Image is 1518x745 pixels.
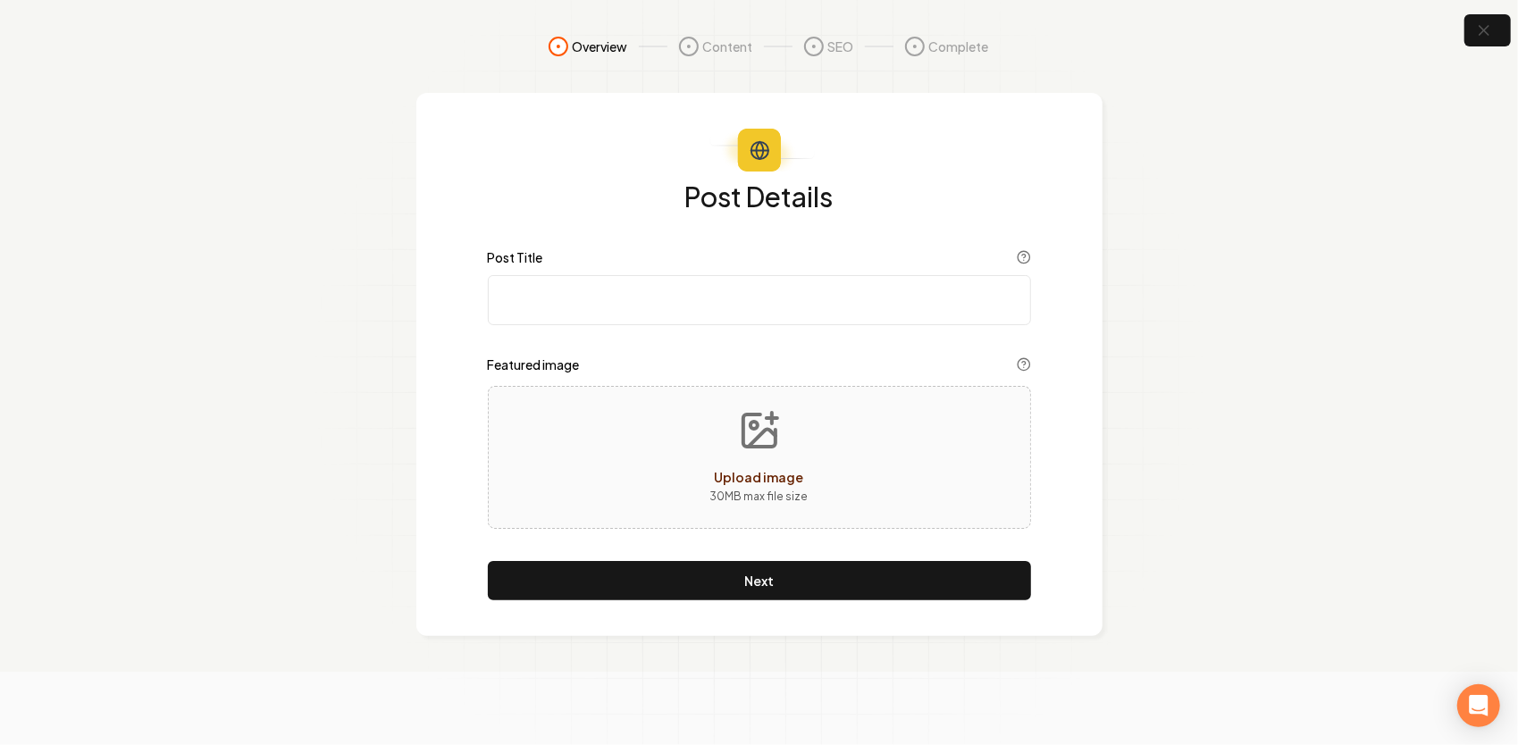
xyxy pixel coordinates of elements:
[488,251,543,264] label: Post Title
[573,38,628,55] span: Overview
[710,488,809,506] p: 30 MB max file size
[696,395,823,520] button: Upload image
[828,38,854,55] span: SEO
[488,358,580,371] label: Featured image
[488,561,1031,600] button: Next
[715,469,804,485] span: Upload image
[1457,684,1500,727] div: Open Intercom Messenger
[703,38,753,55] span: Content
[929,38,989,55] span: Complete
[488,182,1031,211] h1: Post Details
